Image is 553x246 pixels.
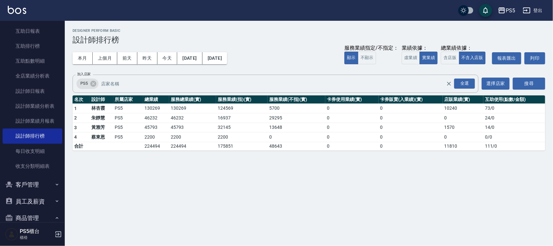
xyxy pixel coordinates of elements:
td: 224494 [169,142,216,150]
td: 130269 [169,104,216,113]
a: 互助日報表 [3,24,62,39]
table: a dense table [73,95,545,151]
span: PS5 [76,80,92,87]
td: 0 [379,104,443,113]
td: 0 [379,113,443,123]
a: 每日收支明細 [3,144,62,159]
button: 客戶管理 [3,176,62,193]
div: 全選 [454,79,475,89]
td: 45793 [143,123,169,132]
td: 1570 [443,123,483,132]
a: 設計師業績月報表 [3,114,62,129]
td: 林杏霞 [90,104,113,113]
td: 黃雅芳 [90,123,113,132]
th: 設計師 [90,95,113,104]
td: 0 [325,132,378,142]
div: PS5 [76,79,98,89]
a: 設計師業績分析表 [3,99,62,114]
h2: Designer Perform Basic [73,29,545,33]
button: 昨天 [137,52,157,64]
th: 服務業績(不指)(實) [268,95,325,104]
td: 175851 [216,142,268,150]
a: 互助排行榜 [3,39,62,54]
button: 本月 [73,52,93,64]
td: 0 [325,142,378,150]
span: 1 [74,106,77,111]
button: 顯示 [344,52,358,64]
button: [DATE] [202,52,227,64]
td: 2200 [169,132,216,142]
th: 卡券販賣(入業績)(實) [379,95,443,104]
td: 0 [325,123,378,132]
th: 名次 [73,95,90,104]
button: 不含入店販 [459,52,486,64]
td: 2200 [216,132,268,142]
td: 合計 [73,142,90,150]
button: 前天 [117,52,137,64]
button: 員工及薪資 [3,193,62,210]
td: 29295 [268,113,325,123]
button: PS5 [495,4,518,17]
td: PS5 [113,132,143,142]
td: 224494 [143,142,169,150]
a: 全店業績分析表 [3,68,62,83]
button: Open [453,77,476,90]
td: 46232 [143,113,169,123]
button: 虛業績 [402,52,420,64]
td: 朱靜慧 [90,113,113,123]
button: 選擇店家 [482,78,510,90]
button: save [479,4,492,17]
p: 櫃檯 [20,235,53,240]
button: 實業績 [420,52,438,64]
td: 0 [379,123,443,132]
td: 16937 [216,113,268,123]
div: PS5 [506,6,515,15]
th: 服務業績(指)(實) [216,95,268,104]
th: 互助使用(點數/金額) [483,95,545,104]
td: 0 [443,132,483,142]
th: 總業績 [143,95,169,104]
td: PS5 [113,113,143,123]
td: 111 / 0 [483,142,545,150]
td: 130269 [143,104,169,113]
td: 0 [325,113,378,123]
button: 不顯示 [358,52,376,64]
button: [DATE] [177,52,202,64]
th: 服務總業績(實) [169,95,216,104]
th: 店販業績(實) [443,95,483,104]
h3: 設計師排行榜 [73,35,545,44]
td: 13648 [268,123,325,132]
td: 2200 [143,132,169,142]
input: 店家名稱 [99,78,458,89]
td: 48643 [268,142,325,150]
span: 2 [74,115,77,120]
button: 上個月 [93,52,117,64]
td: 32145 [216,123,268,132]
img: Logo [8,6,26,14]
button: 商品管理 [3,210,62,227]
td: 46232 [169,113,216,123]
a: 收支分類明細表 [3,159,62,174]
button: 報表匯出 [492,52,521,64]
td: 0 [325,104,378,113]
td: PS5 [113,104,143,113]
td: 73 / 0 [483,104,545,113]
td: 45793 [169,123,216,132]
td: 11810 [443,142,483,150]
td: 124569 [216,104,268,113]
td: 14 / 0 [483,123,545,132]
td: 0 [268,132,325,142]
h5: PS5櫃台 [20,228,53,235]
img: Person [5,228,18,241]
button: 搜尋 [513,78,545,90]
button: 含店販 [441,52,459,64]
td: 24 / 0 [483,113,545,123]
span: 3 [74,125,77,130]
div: 服務業績指定/不指定： [344,45,398,52]
th: 所屬店家 [113,95,143,104]
button: Clear [444,79,454,88]
th: 卡券使用業績(實) [325,95,378,104]
td: 0 [379,142,443,150]
a: 設計師日報表 [3,84,62,99]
